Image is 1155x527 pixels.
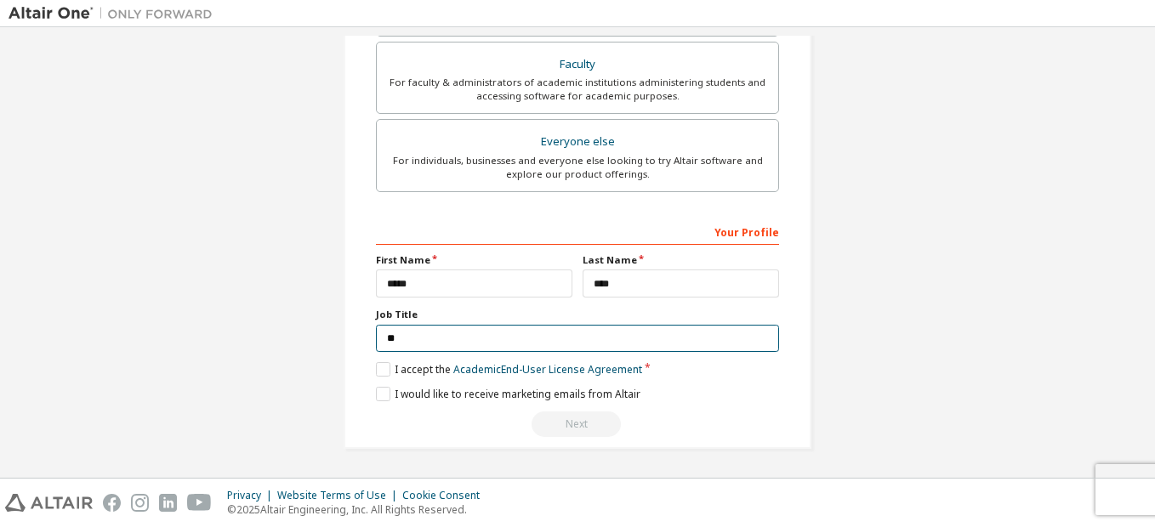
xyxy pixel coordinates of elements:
[387,53,768,76] div: Faculty
[583,253,779,267] label: Last Name
[402,489,490,502] div: Cookie Consent
[376,218,779,245] div: Your Profile
[5,494,93,512] img: altair_logo.svg
[9,5,221,22] img: Altair One
[453,362,642,377] a: Academic End-User License Agreement
[227,502,490,517] p: © 2025 Altair Engineering, Inc. All Rights Reserved.
[376,253,572,267] label: First Name
[277,489,402,502] div: Website Terms of Use
[376,308,779,321] label: Job Title
[387,76,768,103] div: For faculty & administrators of academic institutions administering students and accessing softwa...
[387,154,768,181] div: For individuals, businesses and everyone else looking to try Altair software and explore our prod...
[376,387,640,401] label: I would like to receive marketing emails from Altair
[131,494,149,512] img: instagram.svg
[387,130,768,154] div: Everyone else
[159,494,177,512] img: linkedin.svg
[103,494,121,512] img: facebook.svg
[376,411,779,437] div: Read and acccept EULA to continue
[187,494,212,512] img: youtube.svg
[376,362,642,377] label: I accept the
[227,489,277,502] div: Privacy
